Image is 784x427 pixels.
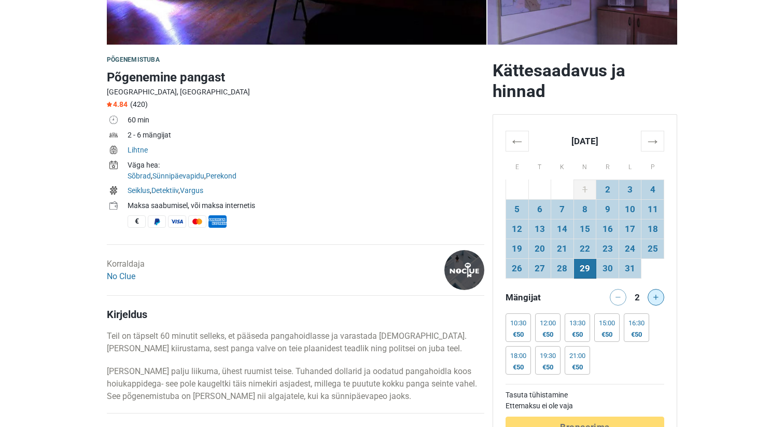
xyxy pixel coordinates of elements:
div: 18:00 [510,352,526,360]
td: 19 [506,239,529,259]
div: Väga hea: [128,160,484,171]
div: 21:00 [569,352,585,360]
div: €50 [510,330,526,339]
img: Star [107,102,112,107]
td: 30 [596,259,619,279]
td: 18 [641,219,664,239]
td: Tasuta tühistamine [506,390,664,401]
td: 5 [506,200,529,219]
a: Vargus [180,186,203,195]
div: Maksa saabumisel, või maksa internetis [128,200,484,211]
td: Ettemaksu ei ole vaja [506,401,664,411]
div: €50 [540,330,556,339]
div: €50 [599,330,615,339]
td: 26 [506,259,529,279]
div: €50 [540,363,556,371]
td: 24 [619,239,641,259]
th: P [641,151,664,180]
p: [PERSON_NAME] palju liikuma, ühest ruumist teise. Tuhanded dollarid ja oodatud pangahoidla koos h... [107,365,484,403]
div: €50 [628,330,645,339]
td: 25 [641,239,664,259]
div: €50 [569,330,585,339]
td: 15 [573,219,596,239]
img: a5e0ff62be0b0845l.png [444,250,484,290]
td: , , [128,159,484,184]
td: 3 [619,180,641,200]
th: N [573,151,596,180]
td: 31 [619,259,641,279]
th: T [528,151,551,180]
td: 29 [573,259,596,279]
td: 22 [573,239,596,259]
div: Mängijat [501,289,585,306]
a: Sünnipäevapidu [152,172,204,180]
td: 11 [641,200,664,219]
span: PayPal [148,215,166,228]
td: 1 [573,180,596,200]
span: Sularaha [128,215,146,228]
td: 13 [528,219,551,239]
div: €50 [510,363,526,371]
h4: Kirjeldus [107,308,484,321]
td: 7 [551,200,574,219]
td: 6 [528,200,551,219]
th: E [506,151,529,180]
h2: Kättesaadavus ja hinnad [493,60,677,102]
td: 12 [506,219,529,239]
span: American Express [208,215,227,228]
a: Detektiiv [151,186,178,195]
h1: Põgenemine pangast [107,68,484,87]
td: 20 [528,239,551,259]
span: (420) [130,100,148,108]
div: 13:30 [569,319,585,327]
p: Teil on täpselt 60 minutit selleks, et pääseda pangahoidlasse ja varastada [DEMOGRAPHIC_DATA]. [P... [107,330,484,355]
div: 2 [631,289,643,304]
td: 2 - 6 mängijat [128,129,484,144]
td: 23 [596,239,619,259]
td: 60 min [128,114,484,129]
td: 9 [596,200,619,219]
th: ← [506,131,529,151]
a: Seiklus [128,186,150,195]
div: Korraldaja [107,258,145,283]
div: 19:30 [540,352,556,360]
div: 10:30 [510,319,526,327]
a: Sõbrad [128,172,151,180]
div: 16:30 [628,319,645,327]
div: 15:00 [599,319,615,327]
td: 4 [641,180,664,200]
span: Visa [168,215,186,228]
a: No Clue [107,271,135,281]
td: 21 [551,239,574,259]
th: R [596,151,619,180]
td: 2 [596,180,619,200]
td: 8 [573,200,596,219]
span: 4.84 [107,100,128,108]
th: K [551,151,574,180]
a: Lihtne [128,146,148,154]
th: [DATE] [528,131,641,151]
td: 17 [619,219,641,239]
th: → [641,131,664,151]
div: [GEOGRAPHIC_DATA], [GEOGRAPHIC_DATA] [107,87,484,98]
td: 28 [551,259,574,279]
td: 14 [551,219,574,239]
span: MasterCard [188,215,206,228]
td: 16 [596,219,619,239]
span: Põgenemistuba [107,56,160,63]
a: Perekond [206,172,236,180]
td: 10 [619,200,641,219]
div: 12:00 [540,319,556,327]
th: L [619,151,641,180]
div: €50 [569,363,585,371]
td: 27 [528,259,551,279]
td: , , [128,184,484,199]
